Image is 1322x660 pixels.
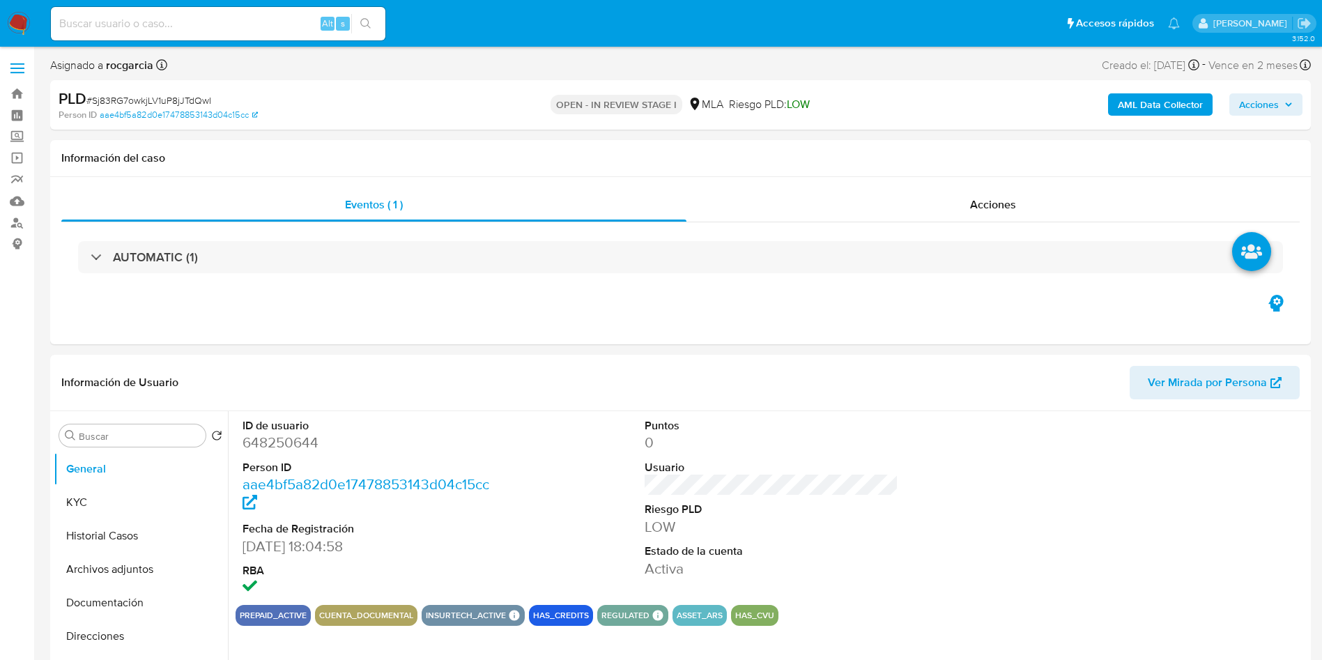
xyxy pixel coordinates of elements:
[345,197,403,213] span: Eventos ( 1 )
[54,586,228,620] button: Documentación
[54,620,228,653] button: Direcciones
[243,521,497,537] dt: Fecha de Registración
[54,452,228,486] button: General
[645,517,899,537] dd: LOW
[351,14,380,33] button: search-icon
[787,96,810,112] span: LOW
[729,97,810,112] span: Riesgo PLD:
[103,57,153,73] b: rocgarcia
[243,418,497,433] dt: ID de usuario
[319,613,413,618] button: cuenta_documental
[59,87,86,109] b: PLD
[1213,17,1292,30] p: rocio.garcia@mercadolibre.com
[677,613,723,618] button: asset_ars
[243,460,497,475] dt: Person ID
[1229,93,1302,116] button: Acciones
[601,613,650,618] button: regulated
[59,109,97,121] b: Person ID
[51,15,385,33] input: Buscar usuario o caso...
[735,613,774,618] button: has_cvu
[1297,16,1312,31] a: Salir
[86,93,211,107] span: # Sj83RG7owkjLV1uP8jJTdQwI
[243,537,497,556] dd: [DATE] 18:04:58
[426,613,506,618] button: insurtech_active
[1168,17,1180,29] a: Notificaciones
[54,553,228,586] button: Archivos adjuntos
[79,430,200,443] input: Buscar
[645,502,899,517] dt: Riesgo PLD
[65,430,76,441] button: Buscar
[645,559,899,578] dd: Activa
[1202,56,1206,75] span: -
[1130,366,1300,399] button: Ver Mirada por Persona
[533,613,589,618] button: has_credits
[243,433,497,452] dd: 648250644
[243,474,489,514] a: aae4bf5a82d0e17478853143d04c15cc
[1108,93,1213,116] button: AML Data Collector
[243,563,497,578] dt: RBA
[1076,16,1154,31] span: Accesos rápidos
[645,544,899,559] dt: Estado de la cuenta
[645,418,899,433] dt: Puntos
[1208,58,1298,73] span: Vence en 2 meses
[645,433,899,452] dd: 0
[1118,93,1203,116] b: AML Data Collector
[113,250,198,265] h3: AUTOMATIC (1)
[240,613,307,618] button: prepaid_active
[54,486,228,519] button: KYC
[551,95,682,114] p: OPEN - IN REVIEW STAGE I
[100,109,258,121] a: aae4bf5a82d0e17478853143d04c15cc
[645,460,899,475] dt: Usuario
[54,519,228,553] button: Historial Casos
[970,197,1016,213] span: Acciones
[322,17,333,30] span: Alt
[1102,56,1199,75] div: Creado el: [DATE]
[1148,366,1267,399] span: Ver Mirada por Persona
[211,430,222,445] button: Volver al orden por defecto
[61,151,1300,165] h1: Información del caso
[1239,93,1279,116] span: Acciones
[61,376,178,390] h1: Información de Usuario
[341,17,345,30] span: s
[688,97,723,112] div: MLA
[50,58,153,73] span: Asignado a
[78,241,1283,273] div: AUTOMATIC (1)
